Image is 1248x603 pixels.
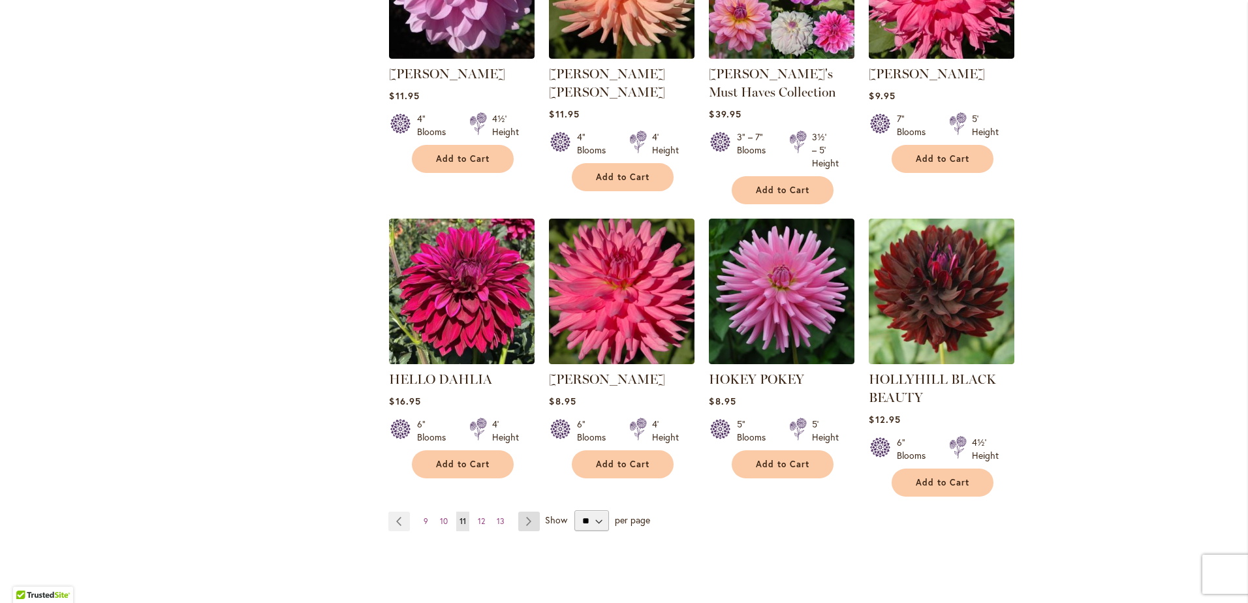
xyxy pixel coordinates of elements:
[709,395,736,407] span: $8.95
[709,371,804,387] a: HOKEY POKEY
[492,112,519,138] div: 4½' Height
[812,131,839,170] div: 3½' – 5' Height
[478,516,485,526] span: 12
[737,131,773,170] div: 3" – 7" Blooms
[497,516,505,526] span: 13
[869,371,996,405] a: HOLLYHILL BLACK BEAUTY
[972,112,999,138] div: 5' Height
[436,153,490,164] span: Add to Cart
[549,219,694,364] img: HERBERT SMITH
[892,145,993,173] button: Add to Cart
[549,371,665,387] a: [PERSON_NAME]
[424,516,428,526] span: 9
[412,145,514,173] button: Add to Cart
[549,108,579,120] span: $11.95
[417,418,454,444] div: 6" Blooms
[545,514,567,526] span: Show
[492,418,519,444] div: 4' Height
[869,413,900,425] span: $12.95
[493,512,508,531] a: 13
[436,459,490,470] span: Add to Cart
[549,354,694,367] a: HERBERT SMITH
[892,469,993,497] button: Add to Cart
[615,514,650,526] span: per page
[389,395,420,407] span: $16.95
[897,436,933,462] div: 6" Blooms
[709,108,741,120] span: $39.95
[412,450,514,478] button: Add to Cart
[437,512,451,531] a: 10
[709,219,854,364] img: HOKEY POKEY
[389,89,419,102] span: $11.95
[10,557,46,593] iframe: Launch Accessibility Center
[389,354,535,367] a: Hello Dahlia
[572,450,674,478] button: Add to Cart
[572,163,674,191] button: Add to Cart
[869,219,1014,364] img: HOLLYHILL BLACK BEAUTY
[869,49,1014,61] a: HELEN RICHMOND
[756,185,809,196] span: Add to Cart
[732,176,834,204] button: Add to Cart
[577,418,614,444] div: 6" Blooms
[652,418,679,444] div: 4' Height
[389,219,535,364] img: Hello Dahlia
[440,516,448,526] span: 10
[916,153,969,164] span: Add to Cart
[869,89,895,102] span: $9.95
[869,354,1014,367] a: HOLLYHILL BLACK BEAUTY
[709,354,854,367] a: HOKEY POKEY
[732,450,834,478] button: Add to Cart
[596,459,649,470] span: Add to Cart
[389,66,505,82] a: [PERSON_NAME]
[549,66,665,100] a: [PERSON_NAME] [PERSON_NAME]
[709,66,836,100] a: [PERSON_NAME]'s Must Haves Collection
[652,131,679,157] div: 4' Height
[812,418,839,444] div: 5' Height
[475,512,488,531] a: 12
[577,131,614,157] div: 4" Blooms
[916,477,969,488] span: Add to Cart
[389,371,492,387] a: HELLO DAHLIA
[460,516,466,526] span: 11
[596,172,649,183] span: Add to Cart
[972,436,999,462] div: 4½' Height
[737,418,773,444] div: 5" Blooms
[756,459,809,470] span: Add to Cart
[417,112,454,138] div: 4" Blooms
[897,112,933,138] div: 7" Blooms
[709,49,854,61] a: Heather's Must Haves Collection
[549,49,694,61] a: HEATHER MARIE
[869,66,985,82] a: [PERSON_NAME]
[549,395,576,407] span: $8.95
[420,512,431,531] a: 9
[389,49,535,61] a: HEATHER FEATHER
